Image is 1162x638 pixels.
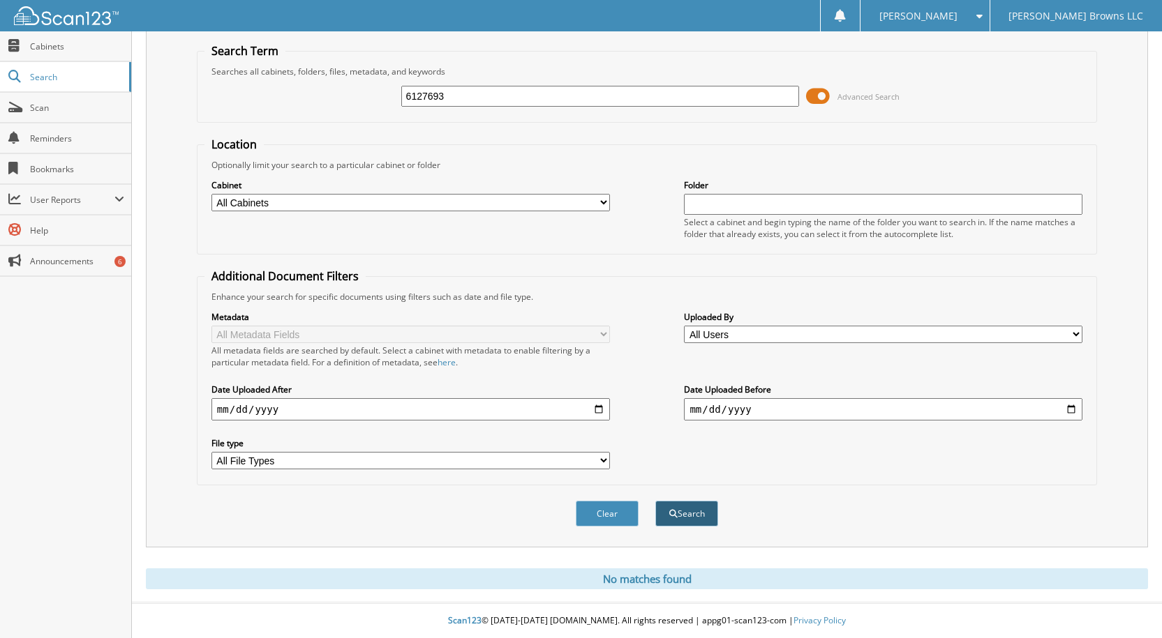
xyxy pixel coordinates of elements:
a: here [438,356,456,368]
input: start [211,398,610,420]
label: Uploaded By [684,311,1082,323]
label: Date Uploaded After [211,383,610,395]
div: No matches found [146,568,1148,589]
label: Date Uploaded Before [684,383,1082,395]
span: Help [30,225,124,236]
div: Optionally limit your search to a particular cabinet or folder [204,159,1089,171]
span: Scan123 [448,614,482,626]
div: © [DATE]-[DATE] [DOMAIN_NAME]. All rights reserved | appg01-scan123-com | [132,604,1162,638]
div: Searches all cabinets, folders, files, metadata, and keywords [204,66,1089,77]
label: Cabinet [211,179,610,191]
img: scan123-logo-white.svg [14,6,119,25]
span: Bookmarks [30,163,124,175]
input: end [684,398,1082,420]
label: File type [211,437,610,449]
span: User Reports [30,194,114,206]
div: All metadata fields are searched by default. Select a cabinet with metadata to enable filtering b... [211,344,610,368]
button: Search [655,501,718,526]
legend: Search Term [204,43,285,59]
span: [PERSON_NAME] [879,12,958,20]
legend: Location [204,137,264,152]
label: Metadata [211,311,610,323]
span: Advanced Search [837,91,900,102]
div: 6 [114,256,126,267]
span: Reminders [30,132,124,144]
label: Folder [684,179,1082,191]
span: Cabinets [30,40,124,52]
span: Search [30,71,122,83]
legend: Additional Document Filters [204,268,366,284]
span: Scan [30,102,124,114]
a: Privacy Policy [794,614,846,626]
iframe: Chat Widget [1092,571,1162,638]
div: Select a cabinet and begin typing the name of the folder you want to search in. If the name match... [684,216,1082,240]
button: Clear [576,501,639,526]
span: [PERSON_NAME] Browns LLC [1008,12,1143,20]
div: Enhance your search for specific documents using filters such as date and file type. [204,291,1089,303]
span: Announcements [30,255,124,267]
